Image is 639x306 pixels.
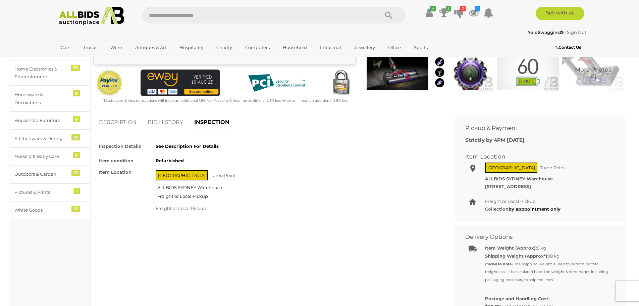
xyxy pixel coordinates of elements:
div: 6 kg [485,244,610,252]
a: Nursery & Baby Care 8 [10,147,90,165]
h2: Pickup & Payment [465,125,605,131]
div: 1 [74,188,80,194]
div: Home Electronics & Entertainment [14,65,70,81]
a: White Goods 15 [10,201,90,219]
small: (*) - The shipping weight is used to determine total freight cost. It is calculated based on weig... [485,262,608,282]
strong: See Description For Details [156,143,219,149]
a: 4 [469,7,479,19]
a: ✔ [424,7,434,19]
a: Sell with us [536,7,584,20]
b: Postage and Handling Cost: [485,296,549,301]
i: 4 [475,6,480,11]
h2: Item Location [465,154,605,160]
div: Freight or Local Pickup [156,192,430,200]
div: Household Furniture [14,117,70,124]
a: Household Furniture 8 [10,112,90,129]
img: Official PayPal Seal [96,70,123,96]
span: Taren Point [538,163,567,172]
a: Outdoors & Garden 17 [10,165,90,183]
a: DESCRIPTION [94,113,142,132]
a: Sign Out [567,30,586,35]
i: ✔ [430,6,436,11]
div: 18 kg [485,252,610,284]
b: Collection [485,206,561,212]
span: | [565,30,566,35]
img: Dyson (479334) V11 Advanced Vacuum - ORP $1,199 (Includes 1 Year Warranty From Dyson) [562,52,624,92]
div: 8 [73,152,80,158]
a: Office [384,42,405,53]
div: ALLBIDS SYDNEY Warehouse [156,183,430,191]
div: Pictures & Prints [14,188,70,196]
a: Jewellery [350,42,379,53]
div: 17 [71,134,80,140]
a: Pictures & Prints 1 [10,183,90,201]
div: Kitchenware & Dining [14,135,70,142]
a: INSPECTION [189,113,234,132]
a: 3 [454,7,464,19]
strong: Item condition [99,158,134,163]
a: [GEOGRAPHIC_DATA] [56,53,113,64]
strong: Shipping Weight (Approx*): [485,253,548,259]
strong: Item Location [99,169,131,175]
div: 75 [71,65,80,71]
a: Wine [106,42,126,53]
b: Strictly by 4PM [DATE] [465,137,525,143]
div: 8 [73,90,80,96]
div: 17 [71,170,80,176]
span: [GEOGRAPHIC_DATA] [156,170,208,180]
strong: Refurbished [156,158,184,163]
a: Trucks [79,42,102,53]
a: Industrial [316,42,345,53]
a: Kitchenware & Dining 17 [10,130,90,147]
strong: [STREET_ADDRESS] [485,184,531,189]
a: Household [278,42,311,53]
a: Computers [241,42,274,53]
a: by apppointment only [509,206,561,212]
div: 8 [73,116,80,122]
a: Home Electronics & Entertainment 75 [10,60,90,86]
a: Hospitality [175,42,208,53]
i: 3 [460,6,466,11]
a: 1 [439,7,449,19]
a: Cars [56,42,74,53]
img: Allbids.com.au [55,7,128,25]
span: Freight or Local Pickup [156,206,206,211]
div: White Goods [14,206,70,214]
a: More Photos(8) [562,52,624,92]
img: Dyson (479334) V11 Advanced Vacuum - ORP $1,199 (Includes 1 Year Warranty From Dyson) [497,52,558,92]
strong: Inspection Details [99,143,141,149]
small: Mastercard & Visa transactions will incur an additional 1.9% fee. Paypal will incur an additional... [103,98,348,103]
b: Item Weight (Approx): [485,245,537,251]
h2: Delivery Options [465,234,605,240]
img: Dyson (479334) V11 Advanced Vacuum - ORP $1,199 (Includes 1 Year Warranty From Dyson) [367,52,428,92]
a: Antiques & Art [131,42,171,53]
a: Charity [212,42,236,53]
div: 15 [71,206,80,212]
b: Contact Us [555,45,581,50]
span: [GEOGRAPHIC_DATA] [485,163,537,173]
strong: ALLBIDS SYDNEY Warehouse [485,176,553,181]
i: 1 [446,6,451,11]
img: eWAY Payment Gateway [141,70,220,96]
span: More Photos (8) [575,67,611,79]
div: Nursery & Baby Care [14,152,70,160]
img: Dyson (479334) V11 Advanced Vacuum - ORP $1,199 (Includes 1 Year Warranty From Dyson) [432,52,493,92]
button: Search [372,7,406,24]
a: Homeware & Decorations 8 [10,86,90,112]
div: Homeware & Decorations [14,91,70,106]
img: Secured by Rapid SSL [328,70,355,96]
strong: YoloSwaggins [528,30,564,35]
span: Freight or Local Pickup [485,199,536,204]
span: Taren Point [209,171,237,180]
a: Contact Us [555,44,583,51]
a: YoloSwaggins [528,30,565,35]
a: BID HISTORY [143,113,188,132]
a: Sports [410,42,432,53]
img: PCI DSS compliant [243,70,310,96]
strong: Please note [489,262,512,266]
div: Outdoors & Garden [14,170,70,178]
